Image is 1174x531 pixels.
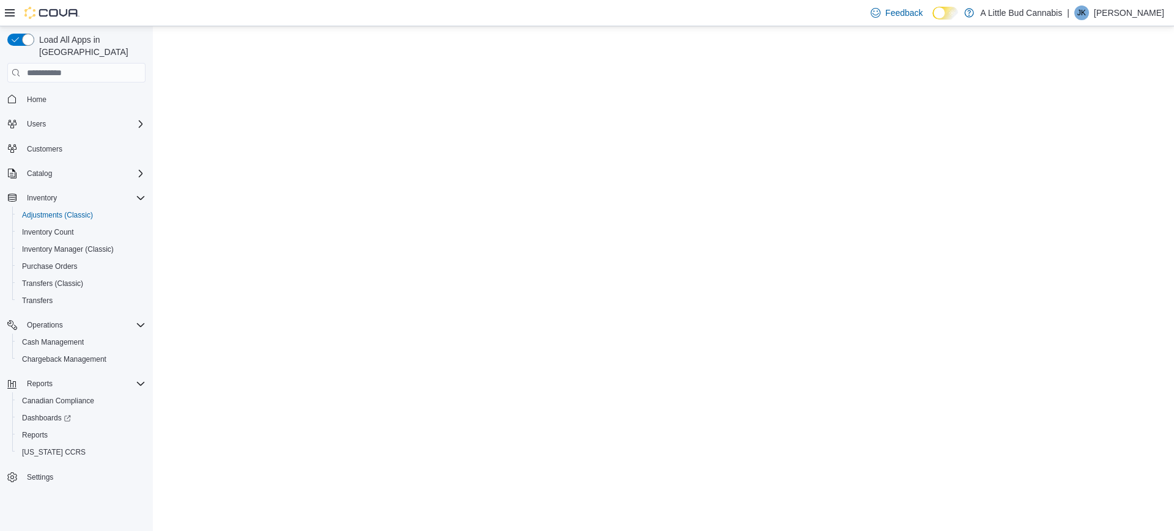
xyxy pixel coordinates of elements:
[22,117,146,131] span: Users
[17,352,111,367] a: Chargeback Management
[22,141,146,156] span: Customers
[22,262,78,271] span: Purchase Orders
[22,210,93,220] span: Adjustments (Classic)
[17,411,146,425] span: Dashboards
[17,335,89,350] a: Cash Management
[17,225,79,240] a: Inventory Count
[980,5,1062,20] p: A Little Bud Cannabis
[27,472,53,482] span: Settings
[2,189,150,207] button: Inventory
[17,394,146,408] span: Canadian Compliance
[17,259,83,274] a: Purchase Orders
[17,293,57,308] a: Transfers
[22,447,86,457] span: [US_STATE] CCRS
[22,92,51,107] a: Home
[17,242,119,257] a: Inventory Manager (Classic)
[12,292,150,309] button: Transfers
[27,169,52,178] span: Catalog
[22,376,57,391] button: Reports
[2,317,150,334] button: Operations
[932,7,958,20] input: Dark Mode
[22,354,106,364] span: Chargeback Management
[17,352,146,367] span: Chargeback Management
[2,375,150,392] button: Reports
[17,428,53,442] a: Reports
[17,276,146,291] span: Transfers (Classic)
[22,91,146,106] span: Home
[12,334,150,351] button: Cash Management
[12,224,150,241] button: Inventory Count
[17,225,146,240] span: Inventory Count
[2,90,150,108] button: Home
[17,335,146,350] span: Cash Management
[22,469,146,485] span: Settings
[12,444,150,461] button: [US_STATE] CCRS
[12,207,150,224] button: Adjustments (Classic)
[27,95,46,104] span: Home
[17,428,146,442] span: Reports
[22,142,67,156] a: Customers
[866,1,928,25] a: Feedback
[24,7,79,19] img: Cova
[12,427,150,444] button: Reports
[17,242,146,257] span: Inventory Manager (Classic)
[22,413,71,423] span: Dashboards
[22,430,48,440] span: Reports
[7,85,146,518] nav: Complex example
[22,470,58,485] a: Settings
[17,293,146,308] span: Transfers
[22,227,74,237] span: Inventory Count
[17,445,90,460] a: [US_STATE] CCRS
[12,241,150,258] button: Inventory Manager (Classic)
[17,276,88,291] a: Transfers (Classic)
[885,7,923,19] span: Feedback
[12,351,150,368] button: Chargeback Management
[22,244,114,254] span: Inventory Manager (Classic)
[2,115,150,133] button: Users
[22,396,94,406] span: Canadian Compliance
[22,166,57,181] button: Catalog
[2,140,150,158] button: Customers
[22,191,146,205] span: Inventory
[2,468,150,486] button: Settings
[27,379,53,389] span: Reports
[1067,5,1069,20] p: |
[22,296,53,306] span: Transfers
[12,409,150,427] a: Dashboards
[27,119,46,129] span: Users
[22,376,146,391] span: Reports
[17,445,146,460] span: Washington CCRS
[34,34,146,58] span: Load All Apps in [GEOGRAPHIC_DATA]
[27,193,57,203] span: Inventory
[22,191,62,205] button: Inventory
[22,318,146,332] span: Operations
[17,394,99,408] a: Canadian Compliance
[12,258,150,275] button: Purchase Orders
[17,259,146,274] span: Purchase Orders
[27,320,63,330] span: Operations
[1074,5,1089,20] div: Jake Kearns
[27,144,62,154] span: Customers
[17,411,76,425] a: Dashboards
[22,166,146,181] span: Catalog
[22,318,68,332] button: Operations
[2,165,150,182] button: Catalog
[1094,5,1164,20] p: [PERSON_NAME]
[12,392,150,409] button: Canadian Compliance
[22,279,83,288] span: Transfers (Classic)
[1077,5,1086,20] span: JK
[12,275,150,292] button: Transfers (Classic)
[17,208,98,222] a: Adjustments (Classic)
[22,117,51,131] button: Users
[17,208,146,222] span: Adjustments (Classic)
[22,337,84,347] span: Cash Management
